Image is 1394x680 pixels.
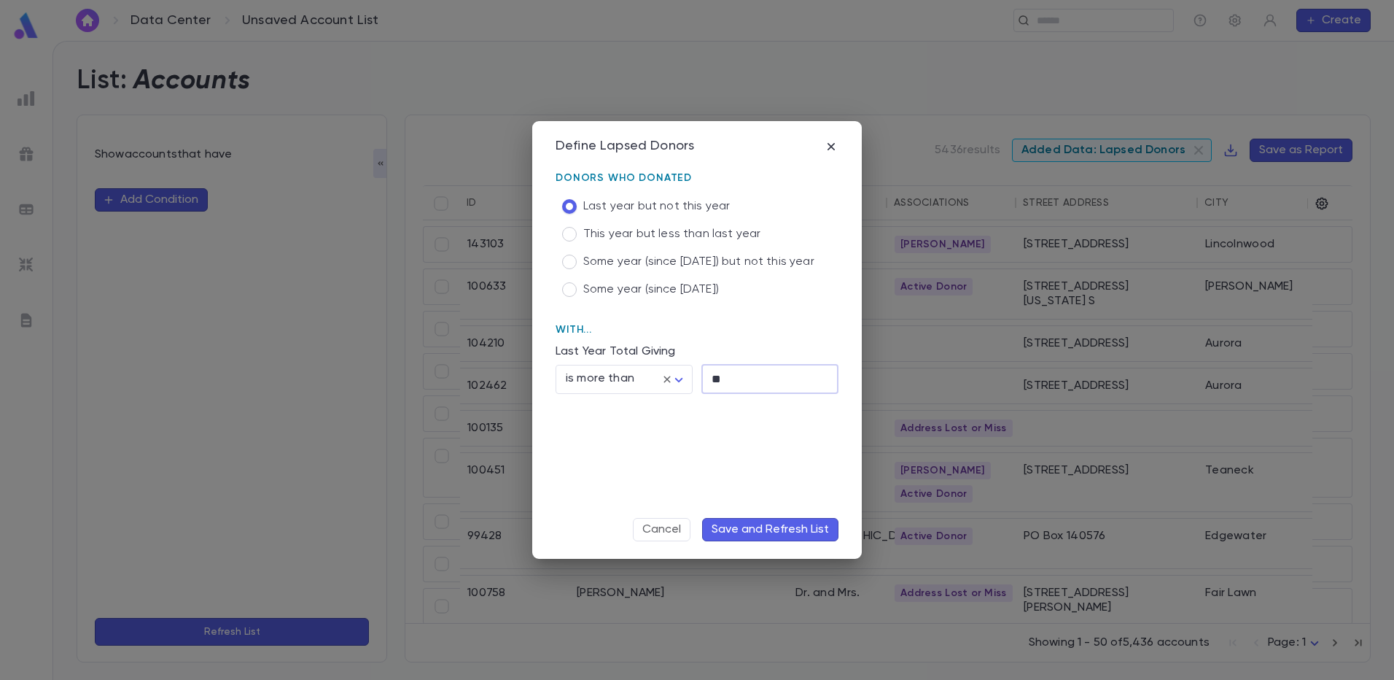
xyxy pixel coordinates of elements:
span: This year but less than last year [583,227,760,242]
p: Last Year Total Giving [556,344,838,359]
span: Some year (since [DATE]) but not this year [583,255,814,269]
button: Save and Refresh List [702,518,838,541]
p: With... [556,324,838,336]
div: Define Lapsed Donors [556,139,694,155]
div: is more than [556,365,693,393]
span: Some year (since [DATE]) [583,282,719,297]
p: Donors Who Donated [556,172,838,184]
button: Cancel [633,518,690,541]
span: Last year but not this year [583,199,730,214]
span: is more than [566,373,634,385]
